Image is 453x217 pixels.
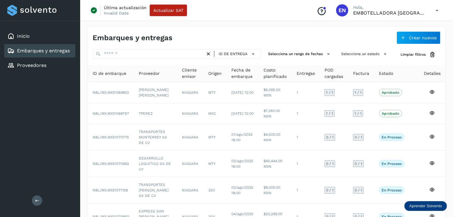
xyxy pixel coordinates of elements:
td: MTY [203,151,226,177]
td: $4,500.00 MXN [259,124,292,151]
span: Fecha de embarque [231,67,254,80]
span: Origen [208,70,222,77]
span: ID de embarque [93,70,126,77]
td: TRANSPORTES [PERSON_NAME] SA DE CV [134,177,177,204]
button: Actualizar SAT [150,5,187,16]
td: 1 [292,151,320,177]
p: En proceso [382,135,402,139]
td: TRANSPORTES MONTERREY SA DE CV [134,124,177,151]
td: 1 [292,82,320,103]
span: 1 / 1 [355,112,362,115]
span: Factura [353,70,369,77]
a: Embarques y entregas [17,48,70,54]
span: 1 / 1 [326,112,333,115]
p: Invalid Date [104,10,129,16]
h4: Embarques y entregas [93,33,172,42]
span: Actualizar SAT [153,8,183,12]
span: NBL/MX.MX51071158 [93,188,128,192]
td: 1 [292,177,320,204]
button: Selecciona un estado [339,49,391,59]
td: $6,095.00 MXN [259,82,292,103]
td: NIAGARA [177,124,203,151]
td: 3SV [203,177,226,204]
td: NIAGARA [177,151,203,177]
span: 03/ago/2025 18:00 [231,185,253,195]
span: 0 / 1 [326,188,334,192]
td: 1 [292,124,320,151]
span: 03/ago/2025 18:00 [231,159,253,169]
span: Cliente emisor [182,67,199,80]
span: NBL/MX.MX51068757 [93,111,129,116]
td: MXC [203,103,226,124]
span: Costo planificado [264,67,287,80]
a: Proveedores [17,62,46,68]
span: ID de entrega [219,51,247,57]
span: 0 / 1 [326,135,334,139]
span: NBL/MX.MX51070992 [93,162,129,166]
td: [PERSON_NAME] [PERSON_NAME] [134,82,177,103]
td: DESARROLLO LOGISTICO SA DE CV [134,151,177,177]
span: 1 / 1 [355,91,362,94]
p: Hola, [353,5,426,10]
p: Aprender Solvento [409,204,442,208]
span: [DATE] 12:00 [231,111,254,116]
div: Embarques y entregas [4,44,75,58]
p: En proceso [382,162,402,166]
span: Detalles [424,70,441,77]
span: Entregas [297,70,315,77]
button: Crear nuevos [397,31,441,44]
span: 01/ago/2025 18:00 [231,132,253,142]
td: MTY [203,124,226,151]
td: 1 [292,103,320,124]
td: MTY [203,82,226,103]
td: $8,000.00 MXN [259,177,292,204]
p: En proceso [382,188,402,192]
p: EMBOTELLADORA NIAGARA DE MEXICO [353,10,426,16]
div: Inicio [4,30,75,43]
a: Inicio [17,33,30,39]
button: Limpiar filtros [396,49,441,60]
div: Aprender Solvento [404,201,447,211]
td: $7,360.00 MXN [259,103,292,124]
span: 0 / 1 [355,188,362,192]
span: Proveedor [139,70,160,77]
td: NIAGARA [177,82,203,103]
td: NIAGARA [177,103,203,124]
td: NIAGARA [177,177,203,204]
p: Aprobado [382,111,399,116]
td: $40,444.00 MXN [259,151,292,177]
span: 1 / 1 [326,91,333,94]
td: TPEREZ [134,103,177,124]
span: [DATE] 12:00 [231,90,254,95]
span: 0 / 1 [326,162,334,166]
div: Proveedores [4,59,75,72]
span: 0 / 1 [355,162,362,166]
p: Aprobado [382,90,399,95]
p: Última actualización [104,5,147,10]
span: NBL/MX.MX51069802 [93,90,129,95]
button: Selecciona un rango de fechas [266,49,334,59]
span: Crear nuevos [409,36,437,40]
span: 0 / 1 [355,135,362,139]
span: NBL/MX.MX51070775 [93,135,129,139]
span: Estado [379,70,393,77]
span: POD cargadas [325,67,343,80]
span: Limpiar filtros [400,52,426,57]
button: ID de entrega [217,50,258,58]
